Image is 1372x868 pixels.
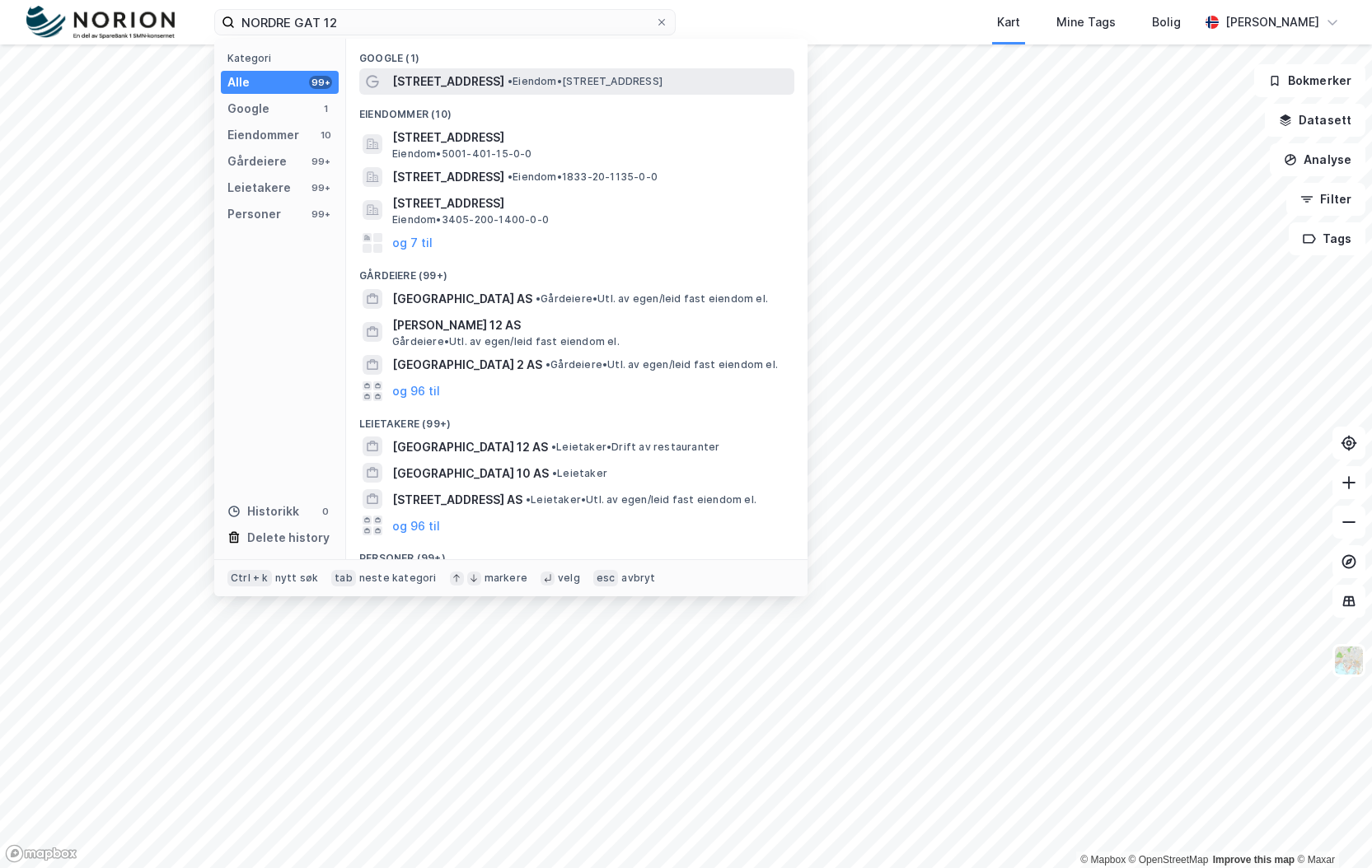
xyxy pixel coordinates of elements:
a: Mapbox [1080,854,1126,866]
span: Eiendom • 3405-200-1400-0-0 [392,213,549,226]
span: Leietaker [552,467,607,480]
span: Eiendom • 1833-20-1135-0-0 [508,170,658,184]
div: Gårdeiere [227,152,287,171]
div: neste kategori [359,572,437,585]
span: [STREET_ADDRESS] [392,194,788,213]
div: avbryt [621,572,655,585]
span: [GEOGRAPHIC_DATA] 2 AS [392,355,542,375]
div: Mine Tags [1056,12,1116,32]
div: 99+ [309,76,332,89]
button: Tags [1289,222,1365,255]
div: 99+ [309,155,332,168]
div: markere [485,572,527,585]
span: [STREET_ADDRESS] [392,167,504,187]
div: Google (1) [346,39,808,68]
span: Gårdeiere • Utl. av egen/leid fast eiendom el. [546,358,778,371]
input: Søk på adresse, matrikkel, gårdeiere, leietakere eller personer [235,10,655,35]
div: Eiendommer (10) [346,95,808,124]
button: Filter [1286,183,1365,216]
span: Gårdeiere • Utl. av egen/leid fast eiendom el. [536,292,768,306]
span: • [526,493,531,506]
div: 1 [319,102,332,115]
span: Eiendom • 5001-401-15-0-0 [392,147,532,161]
div: Kategori [227,52,339,64]
span: • [546,358,550,371]
span: [GEOGRAPHIC_DATA] AS [392,289,532,309]
div: 99+ [309,181,332,194]
span: [STREET_ADDRESS] [392,128,788,147]
button: og 7 til [392,233,433,253]
span: [STREET_ADDRESS] [392,72,504,91]
button: Analyse [1270,143,1365,176]
div: [PERSON_NAME] [1225,12,1319,32]
span: • [551,441,556,453]
div: Leietakere (99+) [346,404,808,434]
span: • [508,170,513,183]
div: velg [558,572,580,585]
div: Alle [227,72,250,92]
a: OpenStreetMap [1129,854,1209,866]
div: Kart [997,12,1020,32]
div: Personer (99+) [346,539,808,568]
div: esc [593,570,619,586]
iframe: Chat Widget [1290,789,1372,868]
button: Bokmerker [1254,64,1365,97]
span: • [536,292,541,305]
div: 0 [319,505,332,518]
span: Leietaker • Utl. av egen/leid fast eiendom el. [526,493,756,506]
span: Leietaker • Drift av restauranter [551,441,719,454]
span: [GEOGRAPHIC_DATA] 10 AS [392,464,549,483]
a: Improve this map [1213,854,1295,866]
div: 99+ [309,208,332,221]
span: Gårdeiere • Utl. av egen/leid fast eiendom el. [392,335,620,348]
div: Eiendommer [227,125,299,145]
button: Datasett [1265,104,1365,137]
div: Gårdeiere (99+) [346,256,808,286]
span: • [508,75,513,87]
span: [PERSON_NAME] 12 AS [392,315,788,335]
div: Personer [227,204,281,224]
div: 10 [319,128,332,142]
div: Historikk [227,502,299,521]
img: Z [1333,645,1365,676]
div: tab [331,570,356,586]
div: Delete history [247,528,330,548]
span: Eiendom • [STREET_ADDRESS] [508,75,663,88]
div: Google [227,99,269,119]
button: og 96 til [392,516,440,535]
div: Leietakere [227,178,291,198]
span: [GEOGRAPHIC_DATA] 12 AS [392,437,548,457]
div: Ctrl + k [227,570,272,586]
div: Bolig [1152,12,1181,32]
div: Kontrollprogram for chat [1290,789,1372,868]
img: norion-logo.80e7a08dc31c2e691866.png [26,6,175,40]
a: Mapbox homepage [5,844,77,863]
span: [STREET_ADDRESS] AS [392,490,522,510]
div: nytt søk [275,572,319,585]
button: og 96 til [392,381,440,401]
span: • [552,467,557,479]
